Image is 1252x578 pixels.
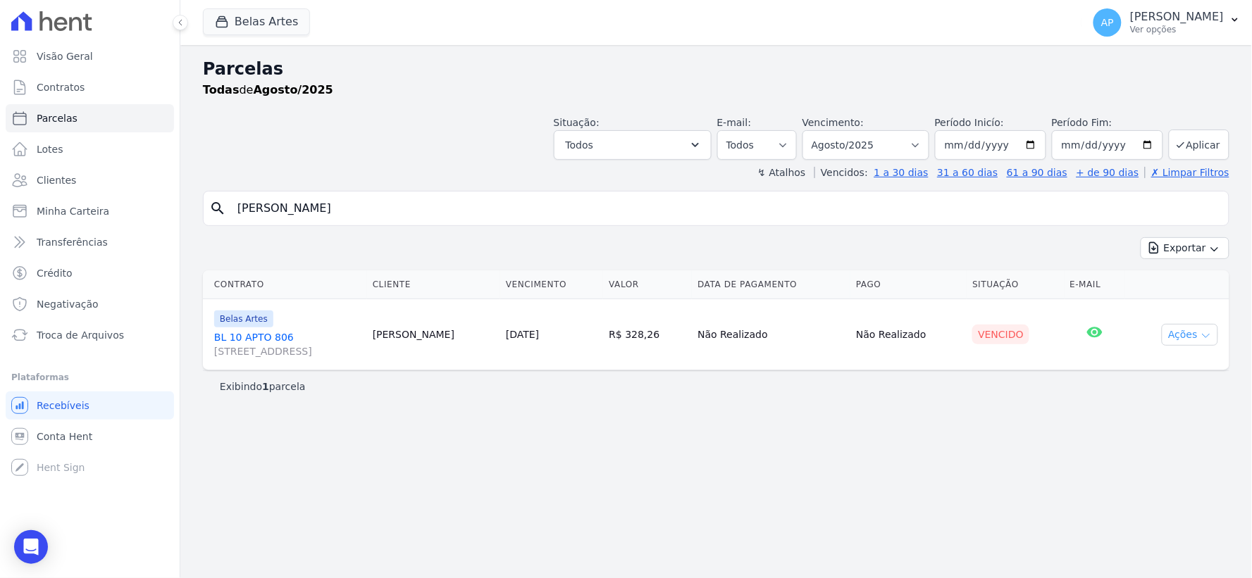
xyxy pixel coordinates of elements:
[6,259,174,287] a: Crédito
[37,49,93,63] span: Visão Geral
[717,117,752,128] label: E-mail:
[203,82,333,99] p: de
[874,167,929,178] a: 1 a 30 dias
[1082,3,1252,42] button: AP [PERSON_NAME] Ver opções
[554,130,712,160] button: Todos
[203,8,310,35] button: Belas Artes
[6,197,174,225] a: Minha Carteira
[37,111,78,125] span: Parcelas
[37,235,108,249] span: Transferências
[1077,167,1139,178] a: + de 90 dias
[692,299,850,370] td: Não Realizado
[1007,167,1067,178] a: 61 a 90 dias
[850,270,967,299] th: Pago
[802,117,864,128] label: Vencimento:
[1145,167,1229,178] a: ✗ Limpar Filtros
[367,299,500,370] td: [PERSON_NAME]
[37,429,92,444] span: Conta Hent
[220,379,306,394] p: Exibindo parcela
[554,117,600,128] label: Situação:
[814,167,868,178] label: Vencidos:
[967,270,1064,299] th: Situação
[214,344,361,358] span: [STREET_ADDRESS]
[37,173,76,187] span: Clientes
[1169,130,1229,160] button: Aplicar
[37,266,73,280] span: Crédito
[603,270,692,299] th: Valor
[6,73,174,101] a: Contratos
[229,194,1223,222] input: Buscar por nome do lote ou do cliente
[935,117,1004,128] label: Período Inicío:
[37,80,85,94] span: Contratos
[209,200,226,217] i: search
[506,329,539,340] a: [DATE]
[6,135,174,163] a: Lotes
[850,299,967,370] td: Não Realizado
[6,321,174,349] a: Troca de Arquivos
[6,104,174,132] a: Parcelas
[757,167,805,178] label: ↯ Atalhos
[1052,115,1163,130] label: Período Fim:
[203,83,240,96] strong: Todas
[37,328,124,342] span: Troca de Arquivos
[367,270,500,299] th: Cliente
[6,290,174,318] a: Negativação
[37,398,89,413] span: Recebíveis
[11,369,168,386] div: Plataformas
[1065,270,1125,299] th: E-mail
[203,56,1229,82] h2: Parcelas
[937,167,998,178] a: 31 a 60 dias
[6,42,174,70] a: Visão Geral
[6,166,174,194] a: Clientes
[14,530,48,564] div: Open Intercom Messenger
[603,299,692,370] td: R$ 328,26
[692,270,850,299] th: Data de Pagamento
[262,381,269,392] b: 1
[254,83,333,96] strong: Agosto/2025
[6,391,174,420] a: Recebíveis
[1141,237,1229,259] button: Exportar
[1162,324,1218,346] button: Ações
[1130,10,1224,24] p: [PERSON_NAME]
[6,422,174,451] a: Conta Hent
[37,204,109,218] span: Minha Carteira
[6,228,174,256] a: Transferências
[972,325,1029,344] div: Vencido
[1130,24,1224,35] p: Ver opções
[1101,18,1114,27] span: AP
[214,330,361,358] a: BL 10 APTO 806[STREET_ADDRESS]
[37,142,63,156] span: Lotes
[203,270,367,299] th: Contrato
[500,270,603,299] th: Vencimento
[214,310,273,327] span: Belas Artes
[37,297,99,311] span: Negativação
[566,137,593,153] span: Todos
